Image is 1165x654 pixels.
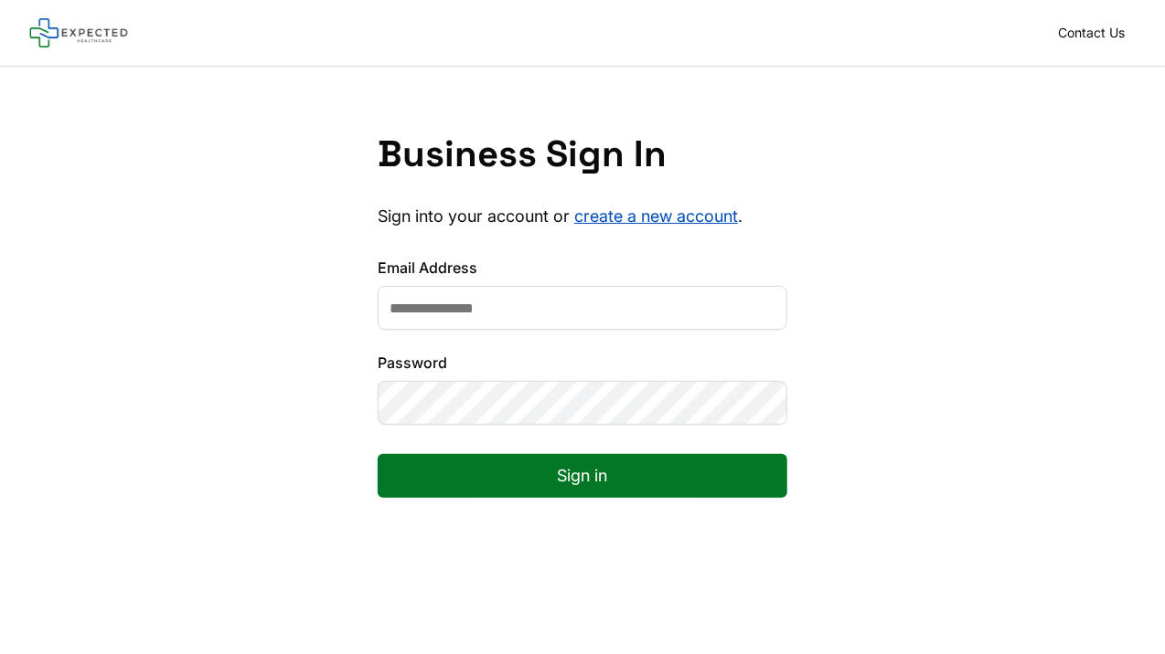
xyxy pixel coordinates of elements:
[378,454,787,498] button: Sign in
[1047,20,1136,46] a: Contact Us
[378,352,787,374] label: Password
[574,206,738,226] a: create a new account
[378,206,787,227] p: Sign into your account or .
[378,132,787,176] h1: Business Sign In
[378,257,787,279] label: Email Address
